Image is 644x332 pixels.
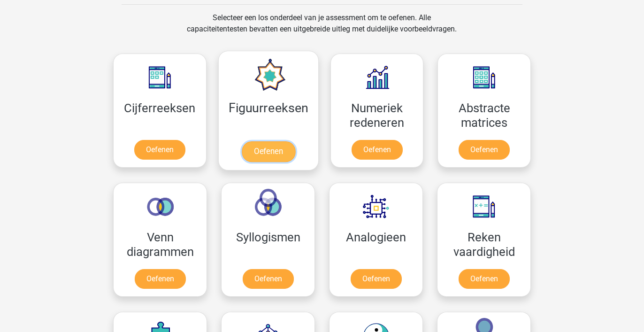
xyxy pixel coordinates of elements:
a: Oefenen [459,269,510,289]
div: Selecteer een los onderdeel van je assessment om te oefenen. Alle capaciteitentesten bevatten een... [178,12,466,46]
a: Oefenen [135,269,186,289]
a: Oefenen [352,140,403,160]
a: Oefenen [241,141,295,162]
a: Oefenen [459,140,510,160]
a: Oefenen [351,269,402,289]
a: Oefenen [134,140,185,160]
a: Oefenen [243,269,294,289]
